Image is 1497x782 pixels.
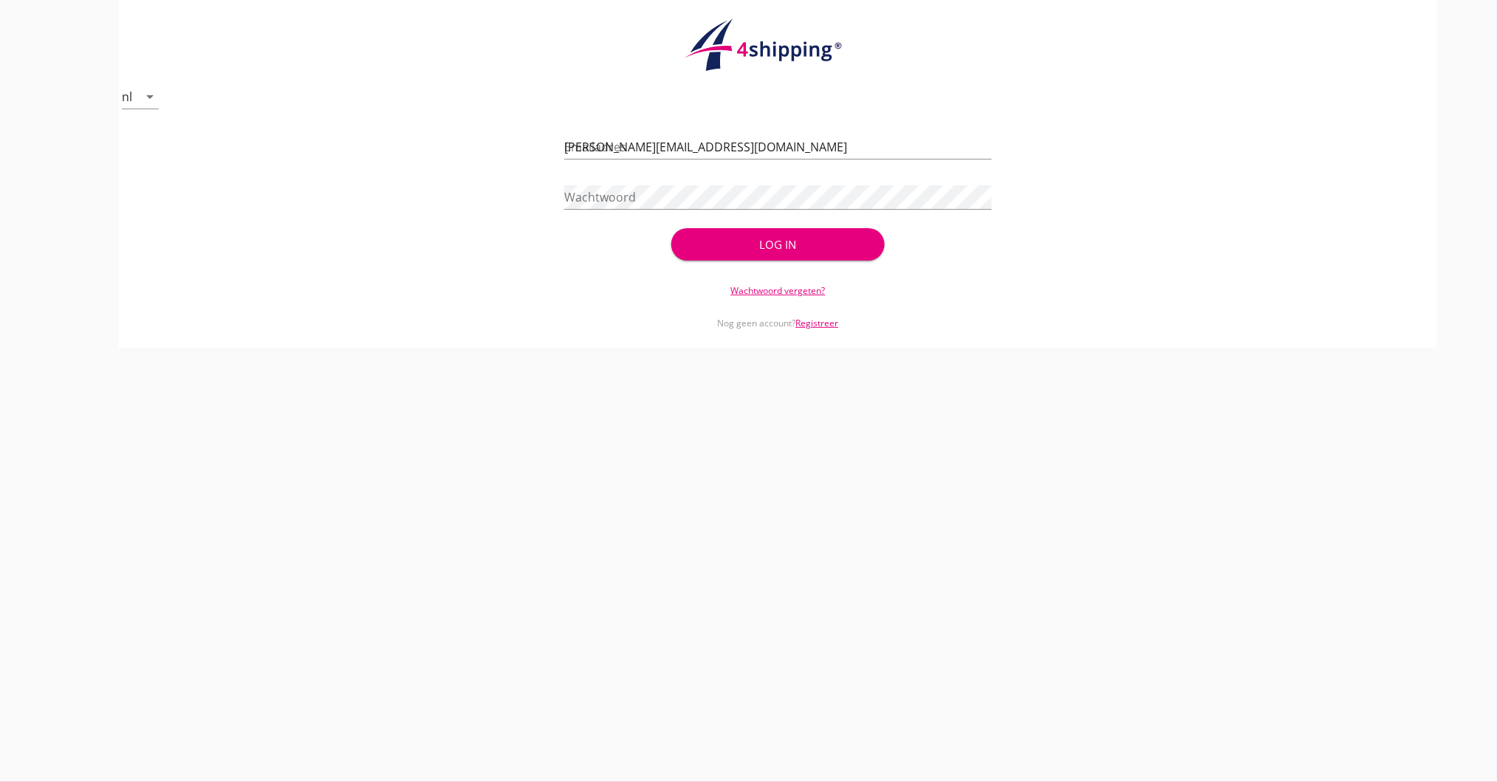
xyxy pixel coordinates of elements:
[564,135,992,159] input: Emailadres
[730,284,825,297] a: Wachtwoord vergeten?
[564,298,992,330] div: Nog geen account?
[122,90,132,103] div: nl
[695,236,861,253] div: Log in
[682,18,874,72] img: logo.1f945f1d.svg
[795,317,838,329] a: Registreer
[671,228,885,261] button: Log in
[141,88,159,106] i: arrow_drop_down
